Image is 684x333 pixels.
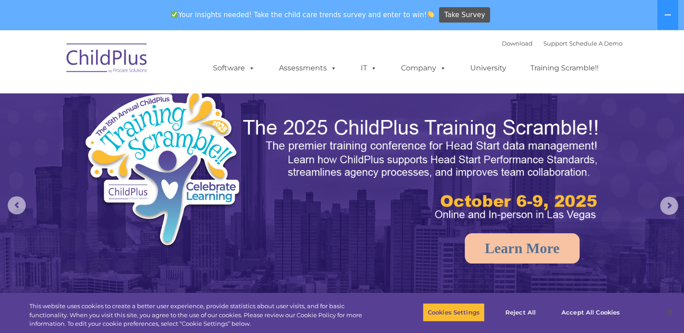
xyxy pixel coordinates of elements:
[521,59,608,77] a: Training Scramble!!
[62,37,152,82] img: ChildPlus by Procare Solutions
[465,233,580,264] a: Learn More
[204,59,264,77] a: Software
[660,302,679,322] button: Close
[423,303,485,322] button: Cookies Settings
[29,302,376,328] div: This website uses cookies to create a better user experience, provide statistics about user visit...
[439,7,490,23] a: Take Survey
[444,7,485,23] span: Take Survey
[543,40,567,47] a: Support
[492,303,549,322] button: Reject All
[502,40,533,47] a: Download
[461,59,515,77] a: University
[502,40,623,47] font: |
[352,59,386,77] a: IT
[126,60,153,66] span: Last name
[569,40,623,47] a: Schedule A Demo
[171,11,178,18] img: ✅
[392,59,455,77] a: Company
[126,97,164,103] span: Phone number
[270,59,346,77] a: Assessments
[557,303,625,322] button: Accept All Cookies
[167,6,438,23] span: Your insights needed! Take the child care trends survey and enter to win!
[427,11,434,18] img: 👏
